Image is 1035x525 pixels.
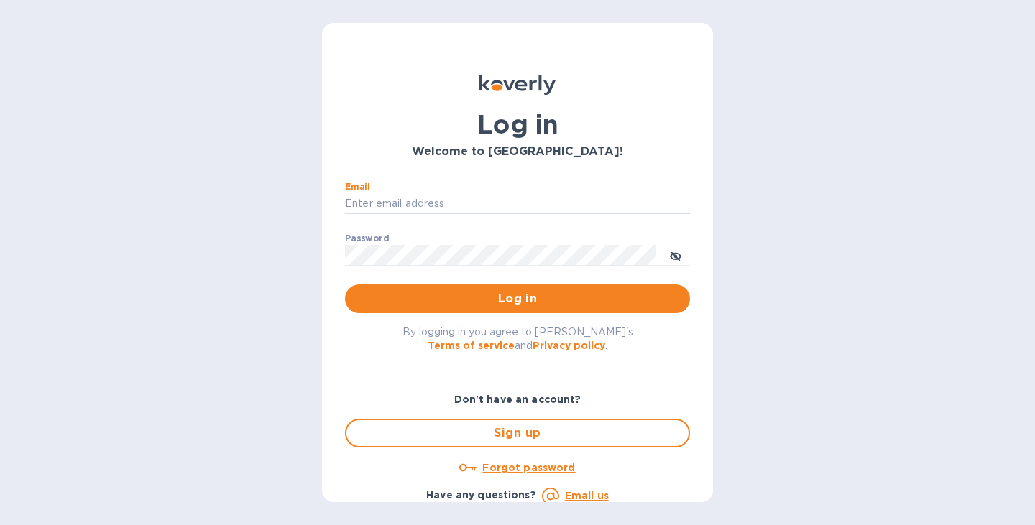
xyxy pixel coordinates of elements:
[533,340,605,351] a: Privacy policy
[345,419,690,447] button: Sign up
[345,234,389,243] label: Password
[482,462,575,473] u: Forgot password
[479,75,556,95] img: Koverly
[565,490,609,501] a: Email us
[356,290,678,307] span: Log in
[345,182,370,191] label: Email
[661,241,690,269] button: toggle password visibility
[345,145,690,159] h3: Welcome to [GEOGRAPHIC_DATA]!
[345,109,690,139] h1: Log in
[402,326,633,351] span: By logging in you agree to [PERSON_NAME]'s and .
[345,284,690,313] button: Log in
[345,193,690,215] input: Enter email address
[454,394,581,405] b: Don't have an account?
[428,340,515,351] a: Terms of service
[358,424,677,442] span: Sign up
[426,489,536,501] b: Have any questions?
